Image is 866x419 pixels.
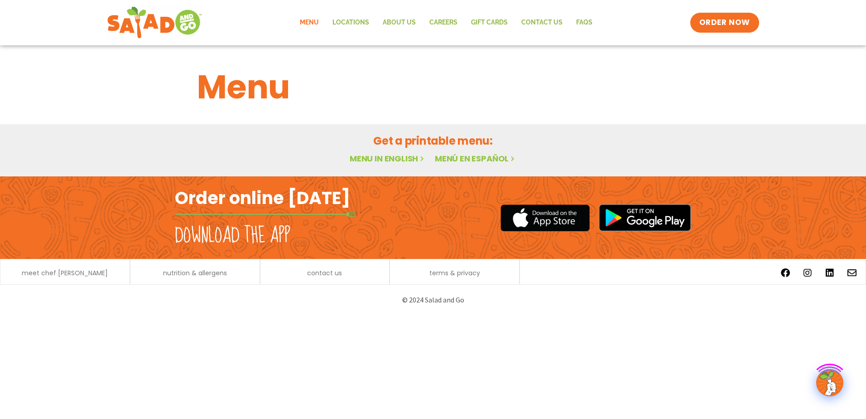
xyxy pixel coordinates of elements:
a: ORDER NOW [690,13,759,33]
span: ORDER NOW [699,17,750,28]
a: nutrition & allergens [163,270,227,276]
a: meet chef [PERSON_NAME] [22,270,108,276]
img: google_play [599,204,691,231]
h2: Download the app [175,223,290,248]
a: FAQs [569,12,599,33]
a: terms & privacy [429,270,480,276]
nav: Menu [293,12,599,33]
a: Careers [423,12,464,33]
img: appstore [500,203,590,233]
a: Menu in English [350,153,426,164]
h2: Order online [DATE] [175,187,350,209]
a: Menu [293,12,326,33]
h2: Get a printable menu: [197,133,669,149]
p: © 2024 Salad and Go [179,294,687,306]
h1: Menu [197,63,669,112]
img: fork [175,212,356,217]
a: About Us [376,12,423,33]
a: Contact Us [515,12,569,33]
img: new-SAG-logo-768×292 [107,5,202,41]
a: Menú en español [435,153,516,164]
a: Locations [326,12,376,33]
a: contact us [307,270,342,276]
a: GIFT CARDS [464,12,515,33]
